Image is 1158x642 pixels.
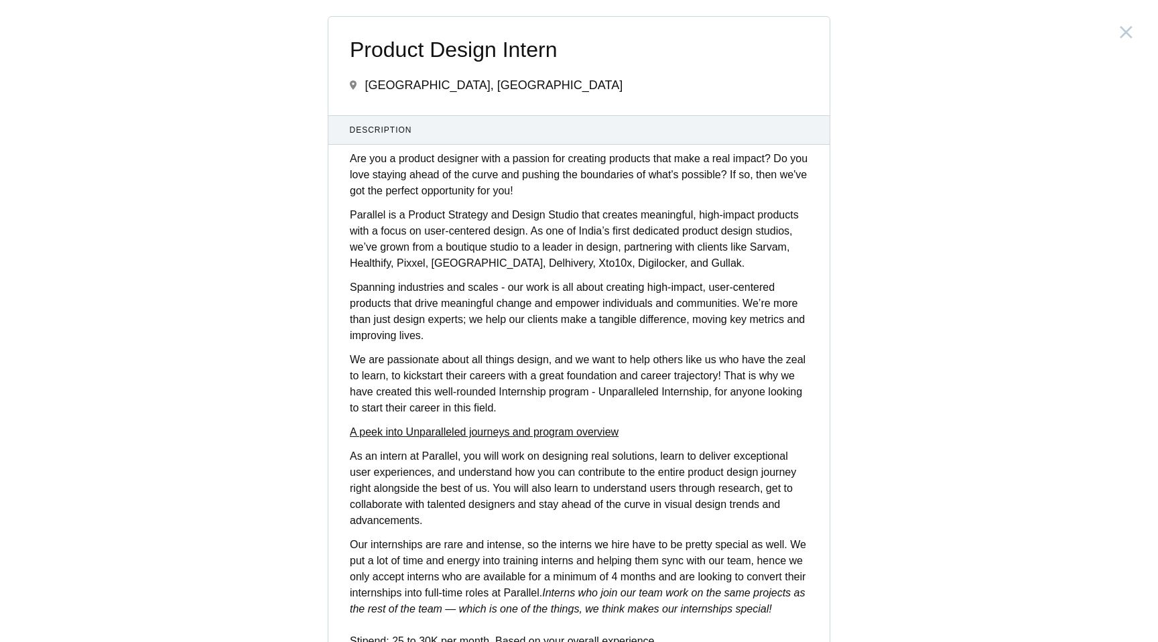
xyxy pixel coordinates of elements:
p: As an intern at Parallel, you will work on designing real solutions, learn to deliver exceptional... [350,448,808,529]
p: Spanning industries and scales - our work is all about creating high-impact, user-centered produc... [350,279,808,344]
em: Interns who join our team work on the same projects as the rest of the team — which is one of the... [350,587,805,615]
span: Product Design Intern [350,38,808,62]
strong: . [493,402,496,413]
p: Are you a product designer with a passion for creating products that make a real impact? Do you l... [350,151,808,199]
span: [GEOGRAPHIC_DATA], [GEOGRAPHIC_DATA] [365,78,623,92]
p: We are passionate about all things design, and we want to help others like us who have the zeal t... [350,352,808,416]
span: Description [350,124,809,136]
a: A peek into Unparalleled journeys and program overview [350,426,619,438]
p: Parallel is a Product Strategy and Design Studio that creates meaningful, high-impact products wi... [350,207,808,271]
